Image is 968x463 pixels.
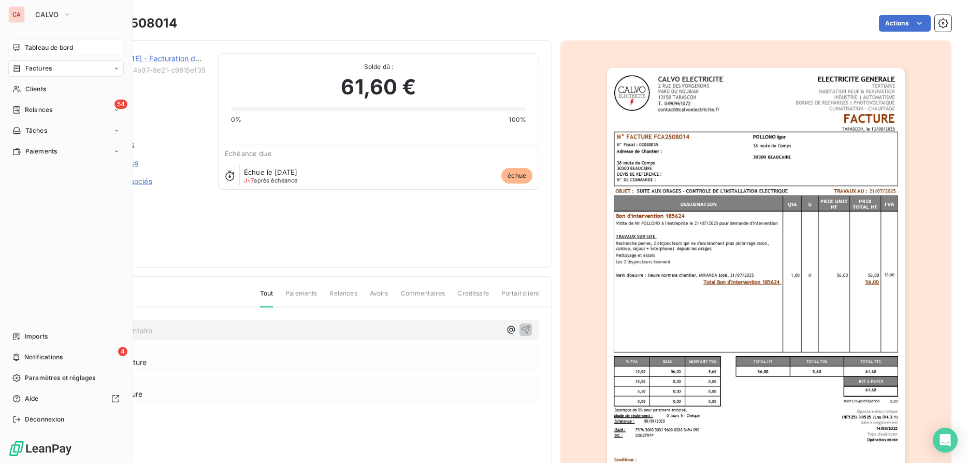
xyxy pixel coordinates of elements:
span: da9e311d-01e6-4b97-8e21-c9815ef35bba [81,66,206,74]
div: Open Intercom Messenger [933,428,958,453]
span: Tâches [25,126,47,135]
span: 0% [231,115,241,124]
span: Creditsafe [457,289,489,306]
span: 100% [509,115,526,124]
span: Portail client [501,289,539,306]
span: Déconnexion [25,415,65,424]
div: CA [8,6,25,23]
span: Relances [329,289,357,306]
span: Factures [25,64,52,73]
span: Paiements [285,289,317,306]
a: [PERSON_NAME] - Facturation du bon d'intervention 10% [81,54,282,63]
span: 54 [114,100,127,109]
span: Relances [25,105,52,115]
img: Logo LeanPay [8,440,73,457]
span: CALVO [35,10,59,19]
span: 61,60 € [341,72,416,103]
h3: FCA2508014 [97,14,177,33]
span: Imports [25,332,48,341]
a: Aide [8,390,124,407]
span: Tout [260,289,273,307]
span: Clients [25,85,46,94]
span: Commentaires [401,289,445,306]
span: Paiements [25,147,57,156]
span: Aide [25,394,39,403]
span: échue [501,168,532,184]
span: Avoirs [370,289,388,306]
button: Actions [879,15,931,32]
span: Échéance due [225,149,272,158]
span: Paramètres et réglages [25,373,95,383]
span: après échéance [244,177,298,184]
span: Solde dû : [231,62,526,72]
span: Notifications [24,353,63,362]
span: J+7 [244,177,254,184]
span: Tableau de bord [25,43,73,52]
span: 4 [118,347,127,356]
span: Échue le [DATE] [244,168,297,176]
